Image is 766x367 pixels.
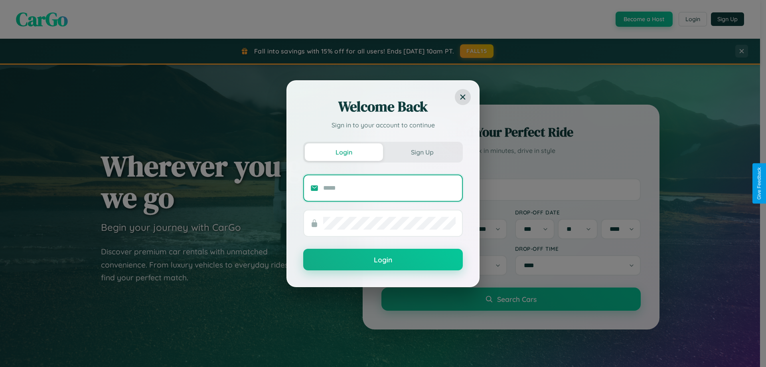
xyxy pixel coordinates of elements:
h2: Welcome Back [303,97,463,116]
button: Login [303,249,463,270]
button: Login [305,143,383,161]
div: Give Feedback [756,167,762,200]
button: Sign Up [383,143,461,161]
iframe: Intercom live chat [8,340,27,359]
p: Sign in to your account to continue [303,120,463,130]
